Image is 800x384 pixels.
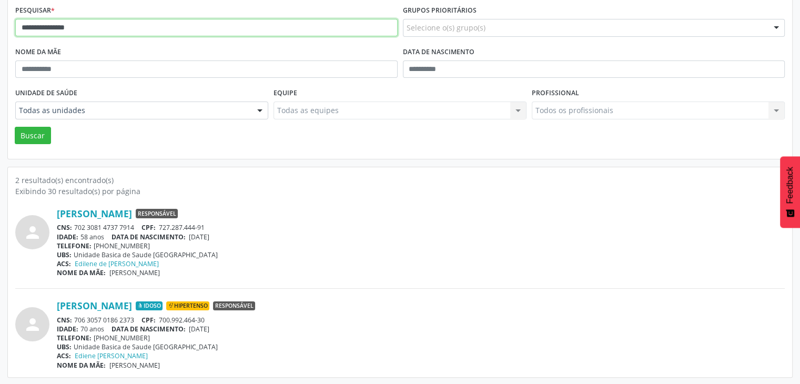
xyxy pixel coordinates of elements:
span: TELEFONE: [57,241,92,250]
span: ACS: [57,259,71,268]
span: NOME DA MÃE: [57,361,106,370]
span: UBS: [57,342,72,351]
a: Ediene [PERSON_NAME] [75,351,148,360]
label: Grupos prioritários [403,3,477,19]
label: Unidade de saúde [15,85,77,102]
span: NOME DA MÃE: [57,268,106,277]
span: Idoso [136,301,163,311]
span: DATA DE NASCIMENTO: [112,325,186,334]
label: Nome da mãe [15,44,61,60]
span: Hipertenso [166,301,209,311]
span: Feedback [785,167,795,204]
label: Data de nascimento [403,44,474,60]
span: [DATE] [189,325,209,334]
span: DATA DE NASCIMENTO: [112,233,186,241]
label: Equipe [274,85,297,102]
button: Buscar [15,127,51,145]
a: [PERSON_NAME] [57,300,132,311]
button: Feedback - Mostrar pesquisa [780,156,800,228]
span: IDADE: [57,233,78,241]
span: ACS: [57,351,71,360]
i: person [23,223,42,242]
span: 727.287.444-91 [159,223,205,232]
span: CPF: [141,316,156,325]
div: Unidade Basica de Saude [GEOGRAPHIC_DATA] [57,250,785,259]
div: [PHONE_NUMBER] [57,241,785,250]
label: Profissional [532,85,579,102]
span: [DATE] [189,233,209,241]
span: [PERSON_NAME] [109,361,160,370]
a: Edilene de [PERSON_NAME] [75,259,159,268]
span: UBS: [57,250,72,259]
span: Selecione o(s) grupo(s) [407,22,485,33]
span: TELEFONE: [57,334,92,342]
span: CNS: [57,223,72,232]
span: CPF: [141,223,156,232]
a: [PERSON_NAME] [57,208,132,219]
div: 702 3081 4737 7914 [57,223,785,232]
span: [PERSON_NAME] [109,268,160,277]
span: 700.992.464-30 [159,316,205,325]
span: Todas as unidades [19,105,247,116]
div: [PHONE_NUMBER] [57,334,785,342]
div: 70 anos [57,325,785,334]
i: person [23,315,42,334]
div: 2 resultado(s) encontrado(s) [15,175,785,186]
span: CNS: [57,316,72,325]
span: IDADE: [57,325,78,334]
div: 706 3057 0186 2373 [57,316,785,325]
label: Pesquisar [15,3,55,19]
span: Responsável [213,301,255,311]
div: 58 anos [57,233,785,241]
div: Exibindo 30 resultado(s) por página [15,186,785,197]
span: Responsável [136,209,178,218]
div: Unidade Basica de Saude [GEOGRAPHIC_DATA] [57,342,785,351]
